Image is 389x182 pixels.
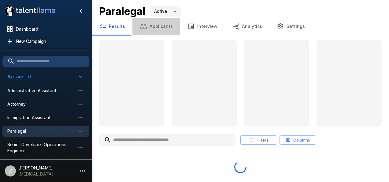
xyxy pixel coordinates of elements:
button: Analytics [225,18,269,35]
button: Applicants [132,18,180,35]
button: Filters [240,135,277,145]
button: Interview [180,18,225,35]
button: Columns [280,135,316,145]
button: Results [92,18,132,35]
button: Settings [269,18,312,35]
b: Paralegal [99,5,145,17]
div: Active [150,6,181,17]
